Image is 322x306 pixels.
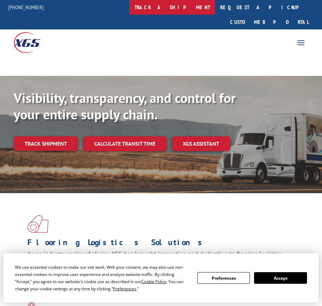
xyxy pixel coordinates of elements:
[141,279,166,284] span: Cookie Policy
[27,215,48,233] img: xgs-icon-total-supply-chain-intelligence-red
[8,4,44,11] a: [PHONE_NUMBER]
[83,136,166,151] a: Calculate transit time
[14,136,78,151] a: Track shipment
[15,264,189,292] div: We use essential cookies to make our site work. With your consent, we may also use non-essential ...
[113,286,136,292] span: Preferences
[14,89,236,123] b: Visibility, transparency, and control for your entire supply chain.
[27,238,290,250] h1: Flooring Logistics Solutions
[172,136,230,151] a: XGS ASSISTANT
[3,253,319,303] div: Cookie Consent Prompt
[197,272,250,284] button: Preferences
[254,272,307,284] button: Accept
[225,15,314,29] a: Customer Portal
[27,250,282,266] span: As an industry carrier of choice, XGS has brought innovation and dedication to flooring logistics...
